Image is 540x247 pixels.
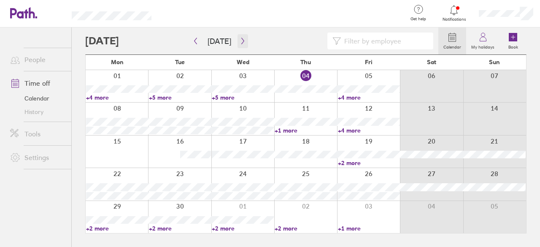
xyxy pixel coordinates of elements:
a: My holidays [466,27,499,54]
label: Calendar [438,42,466,50]
span: Get help [405,16,432,22]
a: +4 more [86,94,148,101]
button: [DATE] [201,34,238,48]
a: Calendar [438,27,466,54]
a: +2 more [212,225,274,232]
span: Wed [237,59,249,65]
label: Book [503,42,523,50]
a: History [3,105,71,119]
a: +2 more [338,159,400,167]
a: +5 more [212,94,274,101]
a: +1 more [338,225,400,232]
a: Time off [3,75,71,92]
span: Mon [111,59,124,65]
a: +2 more [86,225,148,232]
a: +5 more [149,94,211,101]
a: Book [499,27,526,54]
span: Notifications [440,17,468,22]
a: Settings [3,149,71,166]
a: +4 more [338,127,400,134]
a: +2 more [275,225,337,232]
input: Filter by employee [341,33,428,49]
a: Notifications [440,4,468,22]
span: Sun [489,59,500,65]
label: My holidays [466,42,499,50]
span: Thu [300,59,311,65]
a: +1 more [275,127,337,134]
a: People [3,51,71,68]
a: Calendar [3,92,71,105]
a: +4 more [338,94,400,101]
a: Tools [3,125,71,142]
span: Sat [427,59,436,65]
span: Tue [175,59,185,65]
a: +2 more [149,225,211,232]
span: Fri [365,59,373,65]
